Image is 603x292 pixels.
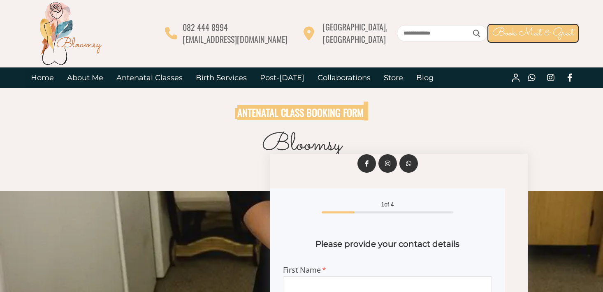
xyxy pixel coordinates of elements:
[262,127,341,163] span: Bloomsy
[183,21,228,33] span: 082 444 8994
[189,67,253,88] a: Birth Services
[322,21,387,33] span: [GEOGRAPHIC_DATA],
[24,67,60,88] a: Home
[110,67,189,88] a: Antenatal Classes
[487,24,579,43] a: Book Meet & Greet
[183,33,288,45] span: [EMAIL_ADDRESS][DOMAIN_NAME]
[283,238,492,250] h2: Please provide your contact details
[37,0,103,66] img: Bloomsy
[492,25,574,41] span: Book Meet & Greet
[311,67,377,88] a: Collaborations
[60,67,110,88] a: About Me
[410,67,440,88] a: Blog
[283,266,492,273] span: First Name
[381,201,384,208] span: 1
[322,33,386,45] span: [GEOGRAPHIC_DATA]
[237,105,364,120] span: ANTENATAL CLASS BOOKING FORM
[377,67,410,88] a: Store
[305,202,470,207] span: of 4
[253,67,311,88] a: Post-[DATE]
